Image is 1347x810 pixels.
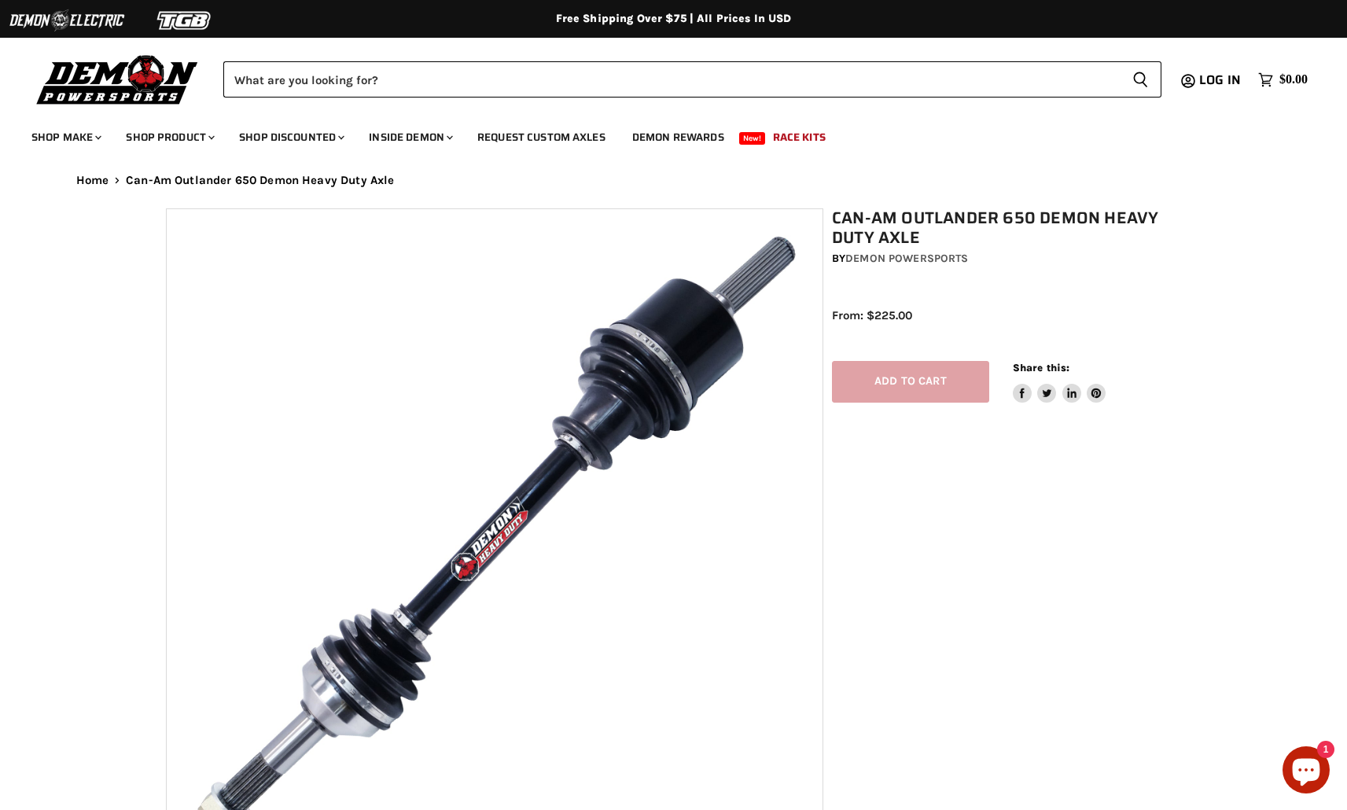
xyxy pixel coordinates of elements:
[223,61,1120,98] input: Search
[739,132,766,145] span: New!
[1120,61,1161,98] button: Search
[1199,70,1241,90] span: Log in
[832,208,1191,248] h1: Can-Am Outlander 650 Demon Heavy Duty Axle
[1013,361,1106,403] aside: Share this:
[20,115,1304,153] ul: Main menu
[45,174,1303,187] nav: Breadcrumbs
[126,6,244,35] img: TGB Logo 2
[832,250,1191,267] div: by
[845,252,968,265] a: Demon Powersports
[31,51,204,107] img: Demon Powersports
[1278,746,1334,797] inbox-online-store-chat: Shopify online store chat
[761,121,837,153] a: Race Kits
[1250,68,1316,91] a: $0.00
[1192,73,1250,87] a: Log in
[45,12,1303,26] div: Free Shipping Over $75 | All Prices In USD
[8,6,126,35] img: Demon Electric Logo 2
[20,121,111,153] a: Shop Make
[832,308,912,322] span: From: $225.00
[114,121,224,153] a: Shop Product
[620,121,736,153] a: Demon Rewards
[466,121,617,153] a: Request Custom Axles
[227,121,354,153] a: Shop Discounted
[223,61,1161,98] form: Product
[76,174,109,187] a: Home
[126,174,394,187] span: Can-Am Outlander 650 Demon Heavy Duty Axle
[1279,72,1308,87] span: $0.00
[1013,362,1069,374] span: Share this:
[357,121,462,153] a: Inside Demon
